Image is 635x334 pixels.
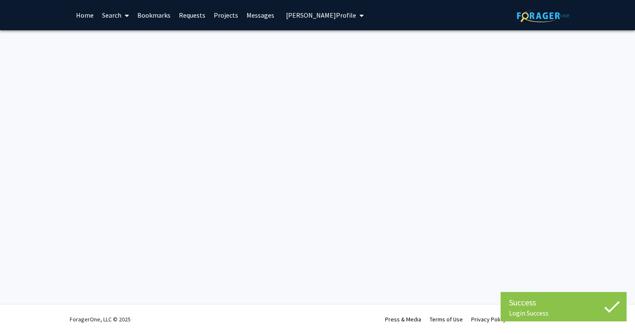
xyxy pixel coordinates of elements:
div: Login Success [509,309,618,317]
div: Success [509,296,618,309]
a: Press & Media [385,316,421,323]
a: Terms of Use [430,316,463,323]
a: Messages [242,0,278,30]
a: Privacy Policy [471,316,506,323]
a: Projects [210,0,242,30]
a: Bookmarks [133,0,175,30]
a: Search [98,0,133,30]
span: [PERSON_NAME] Profile [286,11,356,19]
div: ForagerOne, LLC © 2025 [70,305,131,334]
a: Home [72,0,98,30]
a: Requests [175,0,210,30]
img: ForagerOne Logo [517,9,569,22]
